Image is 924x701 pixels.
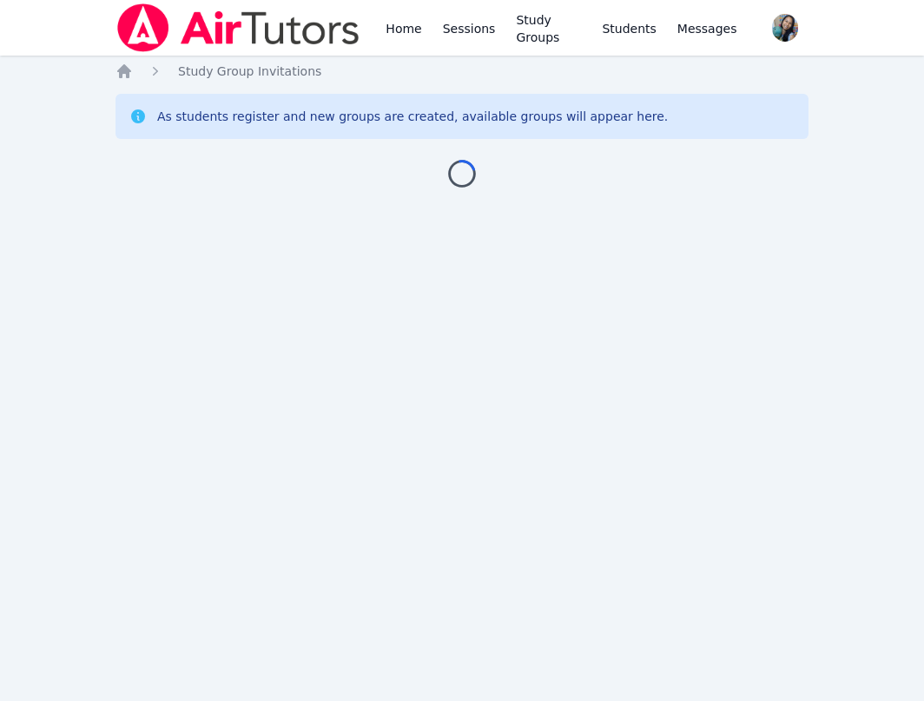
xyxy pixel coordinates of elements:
[115,3,361,52] img: Air Tutors
[178,64,321,78] span: Study Group Invitations
[115,63,808,80] nav: Breadcrumb
[677,20,737,37] span: Messages
[178,63,321,80] a: Study Group Invitations
[157,108,668,125] div: As students register and new groups are created, available groups will appear here.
